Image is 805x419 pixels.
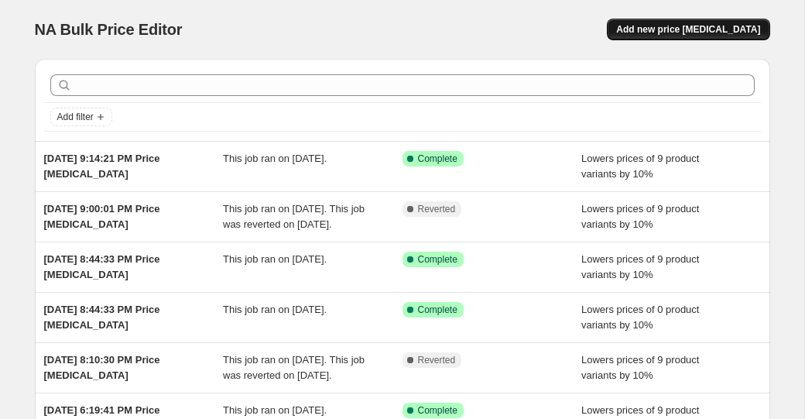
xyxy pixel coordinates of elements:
span: This job ran on [DATE]. This job was reverted on [DATE]. [223,203,365,230]
span: Lowers prices of 0 product variants by 10% [581,304,699,331]
span: [DATE] 8:10:30 PM Price [MEDICAL_DATA] [44,354,160,381]
span: Lowers prices of 9 product variants by 10% [581,203,699,230]
span: Complete [418,153,457,165]
button: Add new price [MEDICAL_DATA] [607,19,769,40]
span: Complete [418,404,457,417]
span: NA Bulk Price Editor [35,21,183,38]
span: [DATE] 9:14:21 PM Price [MEDICAL_DATA] [44,153,160,180]
button: Add filter [50,108,112,126]
span: Complete [418,304,457,316]
span: [DATE] 9:00:01 PM Price [MEDICAL_DATA] [44,203,160,230]
span: Reverted [418,203,456,215]
span: Lowers prices of 9 product variants by 10% [581,253,699,280]
span: This job ran on [DATE]. This job was reverted on [DATE]. [223,354,365,381]
span: Add filter [57,111,94,123]
span: This job ran on [DATE]. [223,253,327,265]
span: Reverted [418,354,456,366]
span: [DATE] 8:44:33 PM Price [MEDICAL_DATA] [44,304,160,331]
span: Lowers prices of 9 product variants by 10% [581,354,699,381]
span: Lowers prices of 9 product variants by 10% [581,153,699,180]
span: Complete [418,253,457,266]
span: Add new price [MEDICAL_DATA] [616,23,760,36]
span: This job ran on [DATE]. [223,153,327,164]
span: [DATE] 8:44:33 PM Price [MEDICAL_DATA] [44,253,160,280]
span: This job ran on [DATE]. [223,304,327,315]
span: This job ran on [DATE]. [223,404,327,416]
